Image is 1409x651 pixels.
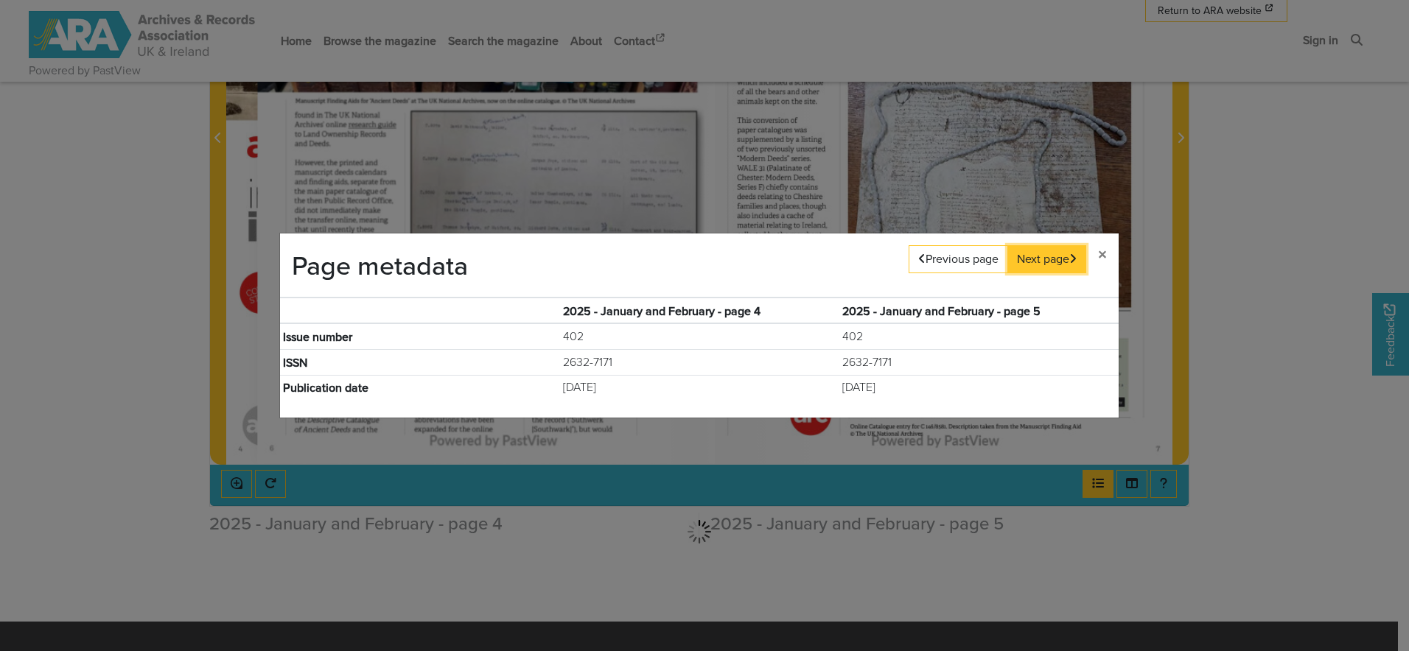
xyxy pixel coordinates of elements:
td: 402 [839,323,1118,349]
span: × [1098,242,1107,267]
th: ISSN [280,350,559,376]
button: Next page [1007,245,1086,273]
th: Publication date [280,375,559,400]
td: [DATE] [839,375,1118,400]
td: 2632-7171 [559,350,839,376]
td: 402 [559,323,839,349]
td: 2632-7171 [839,350,1118,376]
th: 2025 - January and February - page 5 [839,298,1118,323]
button: Close [1086,233,1119,275]
th: 2025 - January and February - page 4 [559,298,839,323]
h4: Page metadata [292,245,468,285]
button: Previous page [909,245,1008,273]
td: [DATE] [559,375,839,400]
th: Issue number [280,323,559,349]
